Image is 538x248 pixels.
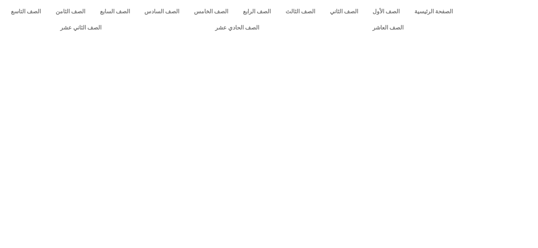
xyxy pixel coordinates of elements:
[158,20,315,36] a: الصف الحادي عشر
[236,4,278,20] a: الصف الرابع
[48,4,93,20] a: الصف الثامن
[137,4,187,20] a: الصف السادس
[93,4,137,20] a: الصف السابع
[316,20,460,36] a: الصف العاشر
[4,20,158,36] a: الصف الثاني عشر
[4,4,48,20] a: الصف التاسع
[187,4,236,20] a: الصف الخامس
[323,4,365,20] a: الصف الثاني
[278,4,323,20] a: الصف الثالث
[365,4,407,20] a: الصف الأول
[407,4,460,20] a: الصفحة الرئيسية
